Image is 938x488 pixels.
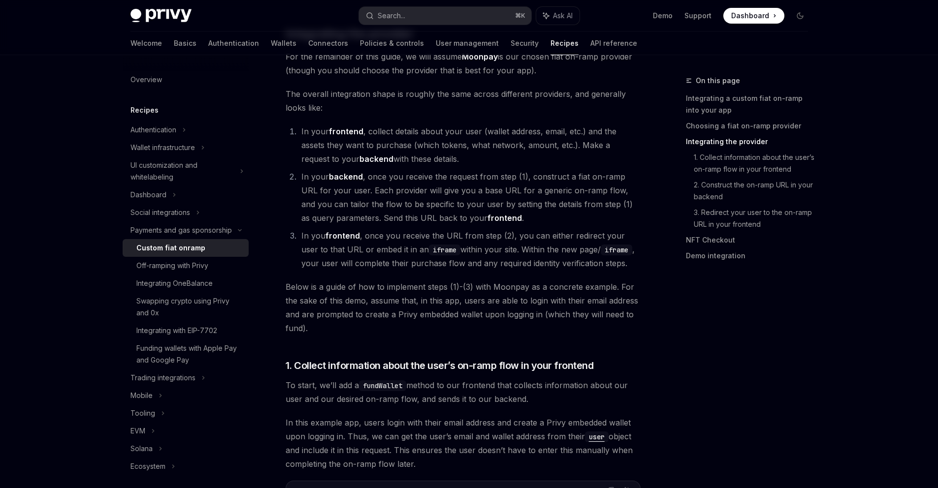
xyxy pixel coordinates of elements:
[130,443,153,455] div: Solana
[130,224,232,236] div: Payments and gas sponsorship
[130,104,159,116] h5: Recipes
[436,31,499,55] a: User management
[130,31,162,55] a: Welcome
[130,74,162,86] div: Overview
[123,71,249,89] a: Overview
[130,142,195,153] div: Wallet infrastructure
[136,277,213,289] div: Integrating OneBalance
[286,87,641,115] span: The overall integration shape is roughly the same across different providers, and generally looks...
[286,280,641,335] span: Below is a guide of how to implement steps (1)-(3) with Moonpay as a concrete example. For the sa...
[462,52,498,61] strong: Moonpay
[686,232,816,248] a: NFT Checkout
[359,154,393,164] strong: backend
[123,339,249,369] a: Funding wallets with Apple Pay and Google Pay
[130,189,166,201] div: Dashboard
[271,31,296,55] a: Wallets
[130,124,176,136] div: Authentication
[359,380,406,391] code: fundWallet
[686,134,816,150] a: Integrating the provider
[136,295,243,319] div: Swapping crypto using Privy and 0x
[174,31,196,55] a: Basics
[694,177,816,205] a: 2. Construct the on-ramp URL in your backend
[329,172,363,182] strong: backend
[429,244,460,255] code: iframe
[515,12,525,20] span: ⌘ K
[298,170,641,225] li: In your , once you receive the request from step (1), construct a fiat on-ramp URL for your user....
[123,239,249,257] a: Custom fiat onramp
[550,31,579,55] a: Recipes
[585,431,609,442] code: user
[378,10,405,22] div: Search...
[130,460,165,472] div: Ecosystem
[123,257,249,274] a: Off-ramping with Privy
[686,91,816,118] a: Integrating a custom fiat on-ramp into your app
[359,7,531,25] button: Search...⌘K
[130,425,145,437] div: EVM
[286,378,641,406] span: To start, we’ll add a method to our frontend that collects information about our user and our des...
[298,124,641,166] li: In your , collect details about your user (wallet address, email, etc.) and the assets they want ...
[511,31,539,55] a: Security
[686,118,816,134] a: Choosing a fiat on-ramp provider
[585,431,609,441] a: user
[684,11,712,21] a: Support
[731,11,769,21] span: Dashboard
[536,7,580,25] button: Ask AI
[130,207,190,218] div: Social integrations
[653,11,673,21] a: Demo
[329,126,363,136] strong: frontend
[590,31,637,55] a: API reference
[123,292,249,322] a: Swapping crypto using Privy and 0x
[723,8,784,24] a: Dashboard
[487,213,522,223] strong: frontend
[123,322,249,339] a: Integrating with EIP-7702
[123,274,249,292] a: Integrating OneBalance
[130,390,153,401] div: Mobile
[325,231,360,241] strong: frontend
[286,359,594,372] span: 1. Collect information about the user’s on-ramp flow in your frontend
[792,8,808,24] button: Toggle dark mode
[686,248,816,264] a: Demo integration
[286,50,641,77] span: For the remainder of this guide, we will assume is our chosen fiat on-ramp provider (though you s...
[136,342,243,366] div: Funding wallets with Apple Pay and Google Pay
[130,9,192,23] img: dark logo
[136,242,205,254] div: Custom fiat onramp
[601,244,632,255] code: iframe
[696,75,740,87] span: On this page
[694,205,816,232] a: 3. Redirect your user to the on-ramp URL in your frontend
[130,159,234,183] div: UI customization and whitelabeling
[136,325,217,336] div: Integrating with EIP-7702
[130,407,155,419] div: Tooling
[136,260,208,272] div: Off-ramping with Privy
[308,31,348,55] a: Connectors
[298,229,641,270] li: In you , once you receive the URL from step (2), you can either redirect your user to that URL or...
[286,416,641,471] span: In this example app, users login with their email address and create a Privy embedded wallet upon...
[360,31,424,55] a: Policies & controls
[208,31,259,55] a: Authentication
[553,11,573,21] span: Ask AI
[694,150,816,177] a: 1. Collect information about the user’s on-ramp flow in your frontend
[130,372,195,384] div: Trading integrations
